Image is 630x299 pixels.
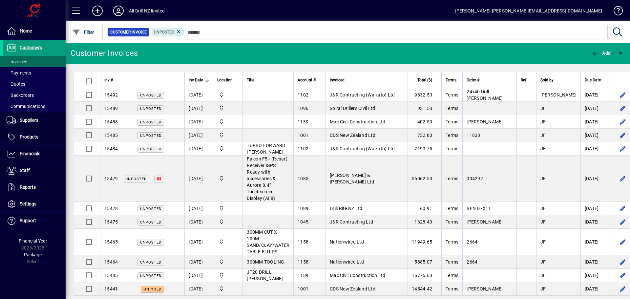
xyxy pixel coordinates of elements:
span: 300MM CUT X 100M SAND/CLAY/WATER TABLE FLUIDS [247,229,289,254]
a: Communications [3,101,66,112]
td: [DATE] [184,88,213,102]
span: Package [24,252,42,257]
span: Terms [446,273,458,278]
span: Products [20,134,38,139]
button: Edit [618,90,628,100]
span: 1102 [298,146,308,151]
span: [PERSON_NAME] [467,286,503,291]
a: Home [3,23,66,39]
span: JF [540,119,546,124]
span: Payments [7,70,31,75]
span: Nationwired Ltd [330,259,364,265]
div: Due Date [585,76,607,84]
td: 732.80 [408,129,441,142]
span: Terms [446,259,458,265]
span: All Drill NZ Limited [217,105,239,112]
div: Sold by [540,76,577,84]
span: All Drill NZ Limited [217,285,239,292]
span: Unposted [140,93,161,97]
span: 15484 [104,146,118,151]
span: Quotes [7,81,25,87]
span: Invoiced [330,76,345,84]
div: Invoiced [330,76,404,84]
span: CDS New Zealand Ltd [330,133,375,138]
span: Account # [298,76,316,84]
span: 15489 [104,106,118,111]
a: Settings [3,196,66,212]
span: Communications [7,104,45,109]
button: Edit [618,103,628,114]
span: 15475 [104,219,118,224]
span: Total ($) [417,76,432,84]
button: Edit [618,257,628,267]
span: Unposted [140,147,161,151]
span: Drill Rite NZ Ltd [330,206,362,211]
td: 402.50 [408,115,441,129]
span: 1045 [298,219,308,224]
button: Edit [618,203,628,214]
div: [PERSON_NAME] [PERSON_NAME][EMAIL_ADDRESS][DOMAIN_NAME] [455,6,602,16]
a: Support [3,213,66,229]
span: Unposted [140,107,161,111]
a: Knowledge Base [609,1,622,23]
a: Suppliers [3,112,66,129]
span: 15488 [104,119,118,124]
a: Staff [3,162,66,179]
span: 1139 [298,273,308,278]
span: [PERSON_NAME] & [PERSON_NAME] Ltd [330,173,374,184]
span: Terms [446,206,458,211]
span: [PERSON_NAME] [467,219,503,224]
span: All Drill NZ Limited [217,258,239,266]
span: All Drill NZ Limited [217,145,239,152]
td: [DATE] [580,115,611,129]
span: JF [540,133,546,138]
a: Backorders [3,90,66,101]
span: All Drill NZ Limited [217,205,239,212]
button: Filter [71,26,96,38]
span: Terms [446,106,458,111]
a: Products [3,129,66,145]
td: [DATE] [184,115,213,129]
span: 15445 [104,273,118,278]
td: [DATE] [184,229,213,255]
span: Customers [20,45,42,50]
td: 5885.07 [408,255,441,269]
span: Nationwired Ltd [330,239,364,245]
button: Edit [618,143,628,154]
a: Invoices [3,56,66,67]
mat-chip: Customer Invoice Status: Unposted [151,28,184,36]
td: 9832.50 [408,88,441,102]
span: Unposted [140,274,161,278]
span: BEN D7X11 [467,206,491,211]
span: Unposted [140,240,161,245]
td: [DATE] [184,142,213,156]
td: 60.91 [408,202,441,215]
span: Falcon F5+ (Rebar) Receiver iGPS Ready with accessories & Aurora 8.4" Touchscreen Display (AF8) [247,156,287,201]
td: 2190.75 [408,142,441,156]
span: CDS New Zealand Ltd [330,286,375,291]
td: [DATE] [184,129,213,142]
span: JF [540,219,546,224]
span: All Drill NZ Limited [217,238,239,246]
span: Unposted [140,207,161,211]
span: JF [540,273,546,278]
span: Financials [20,151,40,156]
span: Staff [20,168,30,173]
td: 14544.42 [408,282,441,296]
span: 15465 [104,239,118,245]
span: Order # [467,76,479,84]
span: 1089 [298,206,308,211]
span: 24x40 Drill [PERSON_NAME] [467,89,503,101]
td: [DATE] [580,255,611,269]
td: [DATE] [580,156,611,202]
div: Total ($) [412,76,438,84]
span: 1102 [298,92,308,97]
span: 15479 [104,176,118,181]
span: Support [20,218,36,223]
button: Edit [618,284,628,294]
span: 1158 [298,259,308,265]
td: [DATE] [184,269,213,282]
span: Terms [446,119,458,124]
td: [DATE] [184,102,213,115]
div: Account # [298,76,322,84]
